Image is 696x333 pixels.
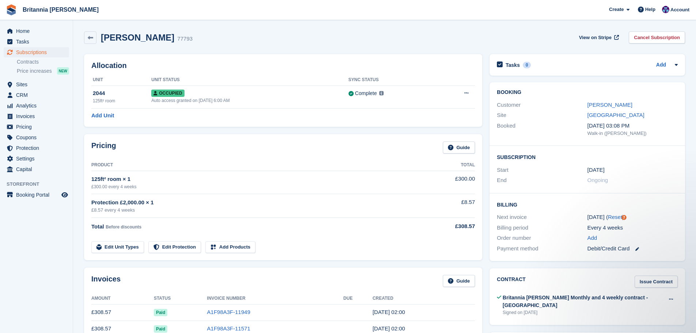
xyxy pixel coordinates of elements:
div: Auto access granted on [DATE] 6:00 AM [151,97,348,104]
a: Add Products [205,241,255,253]
div: 77793 [177,35,193,43]
span: Paid [154,325,167,333]
h2: Subscription [497,153,678,160]
div: NEW [57,67,69,75]
th: Invoice Number [207,293,343,304]
span: Paid [154,309,167,316]
a: menu [4,79,69,90]
a: Contracts [17,58,69,65]
div: Every 4 weeks [587,224,678,232]
span: Invoices [16,111,60,121]
a: Edit Unit Types [91,241,144,253]
div: 2044 [93,89,151,98]
img: icon-info-grey-7440780725fd019a000dd9b08b2336e03edf1995a4989e88bcd33f0948082b44.svg [379,91,384,95]
a: View on Stripe [576,31,620,43]
a: menu [4,47,69,57]
a: Cancel Subscription [629,31,685,43]
a: A1F98A3F-11571 [207,325,250,332]
h2: Contract [497,276,526,288]
div: 125ft² room × 1 [91,175,434,183]
span: Storefront [7,181,73,188]
span: Help [645,6,655,13]
img: stora-icon-8386f47178a22dfd0bd8f6a31ec36ba5ce8667c1dd55bd0f319d3a0aa187defe.svg [6,4,17,15]
th: Due [343,293,373,304]
span: Occupied [151,90,184,97]
div: [DATE] 03:08 PM [587,122,678,130]
div: Site [497,111,587,120]
a: Price increases NEW [17,67,69,75]
a: Issue Contract [635,276,678,288]
a: menu [4,143,69,153]
h2: Allocation [91,61,475,70]
div: Order number [497,234,587,242]
a: [GEOGRAPHIC_DATA] [587,112,644,118]
th: Status [154,293,207,304]
div: Protection £2,000.00 × 1 [91,198,434,207]
time: 2025-03-23 01:00:00 UTC [587,166,605,174]
div: Next invoice [497,213,587,222]
h2: Pricing [91,141,116,154]
div: Booked [497,122,587,137]
a: Guide [443,141,475,154]
a: Guide [443,275,475,287]
td: £308.57 [91,304,154,321]
div: £8.57 every 4 weeks [91,207,434,214]
a: menu [4,101,69,111]
time: 2025-10-05 01:00:36 UTC [373,309,405,315]
a: menu [4,154,69,164]
a: menu [4,132,69,143]
span: CRM [16,90,60,100]
span: Capital [16,164,60,174]
th: Sync Status [349,74,437,86]
a: Add [587,234,597,242]
span: Coupons [16,132,60,143]
div: End [497,176,587,185]
div: £300.00 every 4 weeks [91,183,434,190]
img: Becca Clark [662,6,669,13]
span: View on Stripe [579,34,612,41]
a: menu [4,111,69,121]
th: Amount [91,293,154,304]
a: A1F98A3F-11949 [207,309,250,315]
h2: Booking [497,90,678,95]
span: Subscriptions [16,47,60,57]
span: Ongoing [587,177,608,183]
span: Before discounts [106,224,141,230]
div: Signed on [DATE] [503,309,664,316]
span: Account [670,6,689,14]
td: £300.00 [434,171,475,194]
h2: Billing [497,201,678,208]
span: Sites [16,79,60,90]
div: Payment method [497,245,587,253]
td: £8.57 [434,194,475,218]
div: 0 [523,62,531,68]
span: Price increases [17,68,52,75]
span: Booking Portal [16,190,60,200]
th: Unit Status [151,74,348,86]
div: Customer [497,101,587,109]
span: Total [91,223,104,230]
div: Complete [355,90,377,97]
span: Protection [16,143,60,153]
span: Home [16,26,60,36]
h2: Tasks [506,62,520,68]
h2: [PERSON_NAME] [101,33,174,42]
a: [PERSON_NAME] [587,102,632,108]
th: Unit [91,74,151,86]
div: Britannia [PERSON_NAME] Monthly and 4 weekly contract - [GEOGRAPHIC_DATA] [503,294,664,309]
a: Britannia [PERSON_NAME] [20,4,102,16]
th: Product [91,159,434,171]
div: Debit/Credit Card [587,245,678,253]
a: Add Unit [91,111,114,120]
a: menu [4,37,69,47]
a: menu [4,190,69,200]
a: Reset [608,214,622,220]
th: Total [434,159,475,171]
h2: Invoices [91,275,121,287]
a: menu [4,26,69,36]
div: 125ft² room [93,98,151,104]
a: menu [4,90,69,100]
span: Pricing [16,122,60,132]
span: Create [609,6,624,13]
div: Tooltip anchor [621,214,627,221]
